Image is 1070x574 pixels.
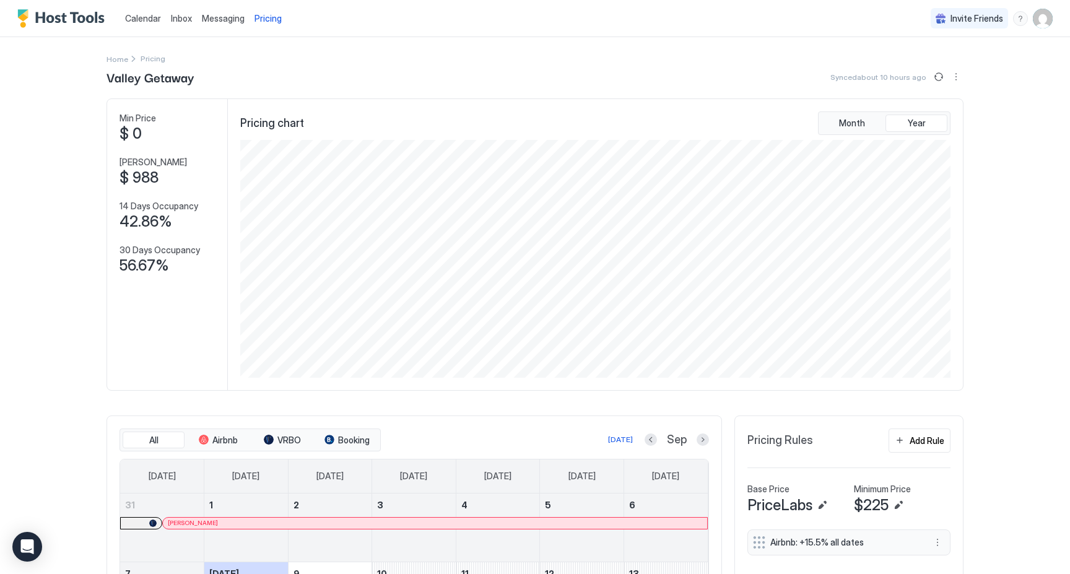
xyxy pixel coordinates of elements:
span: VRBO [277,435,301,446]
button: Add Rule [889,428,950,453]
a: Host Tools Logo [17,9,110,28]
span: Breadcrumb [141,54,165,63]
span: Min Price [120,113,156,124]
a: Friday [556,459,608,493]
button: Airbnb [187,432,249,449]
span: Year [908,118,926,129]
div: Open Intercom Messenger [12,532,42,562]
a: Monday [220,459,272,493]
button: More options [930,535,945,550]
span: Airbnb: +15.5% all dates [770,537,918,548]
span: Pricing Rules [747,433,813,448]
span: 6 [629,500,635,510]
span: 5 [545,500,551,510]
span: [DATE] [232,471,259,482]
span: 3 [377,500,383,510]
button: All [123,432,185,449]
a: Wednesday [388,459,440,493]
span: $ 0 [120,124,142,143]
div: menu [949,69,963,84]
a: September 4, 2025 [456,494,540,516]
span: [DATE] [568,471,596,482]
span: [PERSON_NAME] [168,519,218,527]
span: Synced about 10 hours ago [830,72,926,82]
span: Pricing [254,13,282,24]
span: Calendar [125,13,161,24]
span: 30 Days Occupancy [120,245,200,256]
div: Breadcrumb [107,52,128,65]
a: Saturday [640,459,692,493]
td: September 4, 2025 [456,494,540,562]
td: September 6, 2025 [624,494,708,562]
a: September 3, 2025 [372,494,456,516]
a: September 5, 2025 [540,494,624,516]
td: September 3, 2025 [372,494,456,562]
a: September 2, 2025 [289,494,372,516]
a: August 31, 2025 [120,494,204,516]
a: September 1, 2025 [204,494,288,516]
span: [DATE] [149,471,176,482]
div: [DATE] [608,434,633,445]
span: Sep [667,433,687,447]
span: [DATE] [652,471,679,482]
td: September 1, 2025 [204,494,289,562]
a: Inbox [171,12,192,25]
span: Inbox [171,13,192,24]
a: September 6, 2025 [624,494,708,516]
span: Month [839,118,865,129]
div: menu [1013,11,1028,26]
span: 42.86% [120,212,172,231]
a: Calendar [125,12,161,25]
button: Month [821,115,883,132]
span: 56.67% [120,256,169,275]
a: Messaging [202,12,245,25]
span: $225 [854,496,889,515]
button: Edit [891,498,906,513]
button: Edit [815,498,830,513]
span: [DATE] [400,471,427,482]
div: Add Rule [910,434,944,447]
td: September 2, 2025 [288,494,372,562]
span: $ 988 [120,168,159,187]
span: Valley Getaway [107,67,194,86]
span: [DATE] [484,471,511,482]
span: 1 [209,500,213,510]
div: User profile [1033,9,1053,28]
button: Previous month [645,433,657,446]
button: Booking [316,432,378,449]
button: More options [949,69,963,84]
span: Booking [338,435,370,446]
button: Year [885,115,947,132]
a: Thursday [472,459,524,493]
button: [DATE] [606,432,635,447]
button: Sync prices [931,69,946,84]
span: [DATE] [316,471,344,482]
div: [PERSON_NAME] [168,519,702,527]
button: Next month [697,433,709,446]
span: PriceLabs [747,496,812,515]
a: Tuesday [304,459,356,493]
button: VRBO [251,432,313,449]
span: Pricing chart [240,116,304,131]
a: Home [107,52,128,65]
td: September 5, 2025 [540,494,624,562]
span: Home [107,54,128,64]
span: Invite Friends [950,13,1003,24]
div: tab-group [818,111,950,135]
span: Minimum Price [854,484,911,495]
span: 31 [125,500,135,510]
span: 2 [294,500,299,510]
span: Airbnb [212,435,238,446]
span: All [149,435,159,446]
span: Messaging [202,13,245,24]
td: August 31, 2025 [120,494,204,562]
span: 14 Days Occupancy [120,201,198,212]
a: Sunday [136,459,188,493]
div: menu [930,535,945,550]
span: 4 [461,500,468,510]
div: tab-group [120,428,381,452]
span: Base Price [747,484,789,495]
span: [PERSON_NAME] [120,157,187,168]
